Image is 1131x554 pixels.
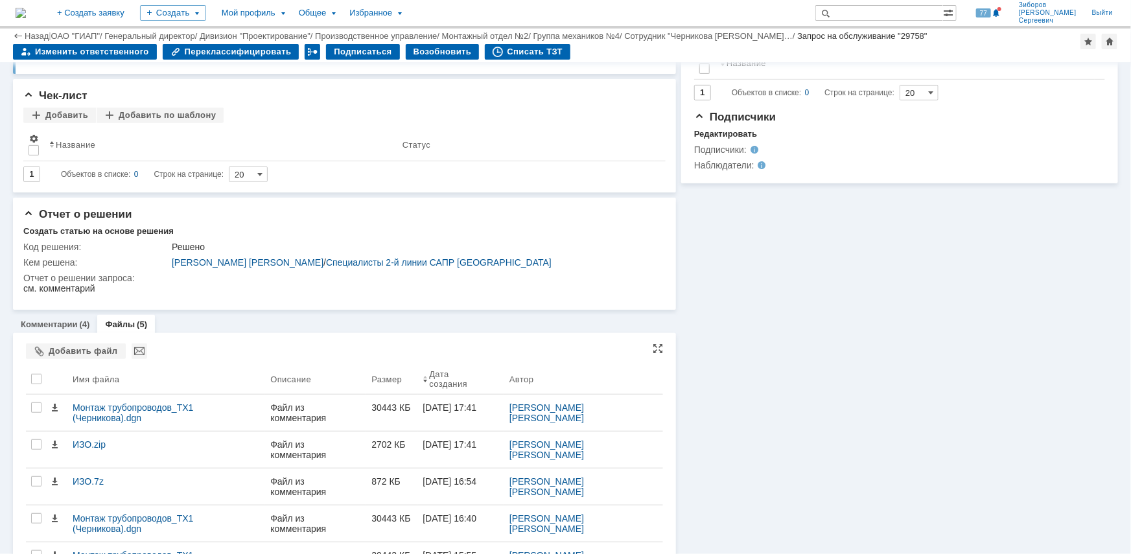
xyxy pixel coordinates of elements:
[104,31,194,41] a: Генеральный директор
[61,170,130,179] span: Объектов в списке:
[29,133,39,144] span: Настройки
[16,8,26,18] img: logo
[73,402,260,423] div: Монтаж трубопроводов_ТХ1 (Черникова).dgn
[73,513,260,534] div: Монтаж трубопроводов_ТХ1 (Черникова).dgn
[423,476,476,487] div: [DATE] 16:54
[732,85,894,100] i: Строк на странице:
[49,476,60,487] span: Скачать файл
[397,128,655,161] th: Статус
[797,31,927,41] div: Запрос на обслуживание "29758"
[23,273,659,283] div: Отчет о решении запроса:
[21,319,78,329] a: Комментарии
[270,402,361,423] div: Файл из комментария
[509,439,587,460] a: [PERSON_NAME] [PERSON_NAME]
[366,364,417,395] th: Размер
[200,31,315,41] div: /
[805,85,810,100] div: 0
[1019,1,1077,9] span: Зиборов
[509,476,587,497] a: [PERSON_NAME] [PERSON_NAME]
[80,319,90,329] div: (4)
[371,375,402,384] div: Размер
[49,30,51,40] div: |
[976,8,991,17] span: 77
[732,88,801,97] span: Объектов в списке:
[1080,34,1096,49] div: Добавить в избранное
[305,44,320,60] div: Работа с массовостью
[509,513,587,534] a: [PERSON_NAME] [PERSON_NAME]
[943,6,956,18] span: Расширенный поиск
[270,375,311,384] div: Описание
[105,319,135,329] a: Файлы
[694,129,757,139] div: Редактировать
[137,319,147,329] div: (5)
[315,31,442,41] div: /
[417,364,504,395] th: Дата создания
[44,128,397,161] th: Название
[429,369,489,389] div: Дата создания
[51,31,100,41] a: ОАО "ГИАП"
[442,31,529,41] a: Монтажный отдел №2
[533,31,620,41] a: Группа механиков №4
[51,31,105,41] div: /
[73,476,260,487] div: ИЗО.7z
[315,31,437,41] a: Производственное управление
[49,402,60,413] span: Скачать файл
[61,167,224,182] i: Строк на странице:
[67,364,265,395] th: Имя файла
[49,513,60,524] span: Скачать файл
[270,476,361,497] div: Файл из комментария
[371,513,412,524] div: 30443 КБ
[23,257,169,268] div: Кем решена:
[1019,17,1077,25] span: Сергеевич
[23,208,132,220] span: Отчет о решении
[140,5,206,21] div: Создать
[402,140,430,150] div: Статус
[694,144,824,155] div: Подписчики:
[23,226,174,237] div: Создать статью на основе решения
[1019,9,1077,17] span: [PERSON_NAME]
[200,31,310,41] a: Дивизион "Проектирование"
[423,513,476,524] div: [DATE] 16:40
[509,375,534,384] div: Автор
[172,257,657,268] div: /
[371,439,412,450] div: 2702 КБ
[16,8,26,18] a: Перейти на домашнюю страницу
[3,10,458,246] img: download
[270,439,361,460] div: Файл из комментария
[49,439,60,450] span: Скачать файл
[423,402,476,413] div: [DATE] 17:41
[533,31,625,41] div: /
[172,242,657,252] div: Решено
[694,111,776,123] span: Подписчики
[423,439,476,450] div: [DATE] 17:41
[371,402,412,413] div: 30443 КБ
[509,402,587,423] a: [PERSON_NAME] [PERSON_NAME]
[1102,34,1117,49] div: Сделать домашней страницей
[371,476,412,487] div: 872 КБ
[270,513,361,534] div: Файл из комментария
[73,439,260,450] div: ИЗО.zip
[172,257,323,268] a: [PERSON_NAME] [PERSON_NAME]
[504,364,663,395] th: Автор
[326,257,552,268] a: Специалисты 2-й линии САПР [GEOGRAPHIC_DATA]
[56,140,95,150] div: Название
[104,31,200,41] div: /
[653,343,663,354] div: На всю страницу
[694,160,824,170] div: Наблюдатели:
[132,343,147,359] div: Отправить выбранные файлы
[134,167,139,182] div: 0
[25,31,49,41] a: Назад
[23,242,169,252] div: Код решения:
[442,31,533,41] div: /
[624,31,793,41] a: Сотрудник "Черникова [PERSON_NAME]…
[73,375,119,384] div: Имя файла
[23,89,87,102] span: Чек-лист
[624,31,797,41] div: /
